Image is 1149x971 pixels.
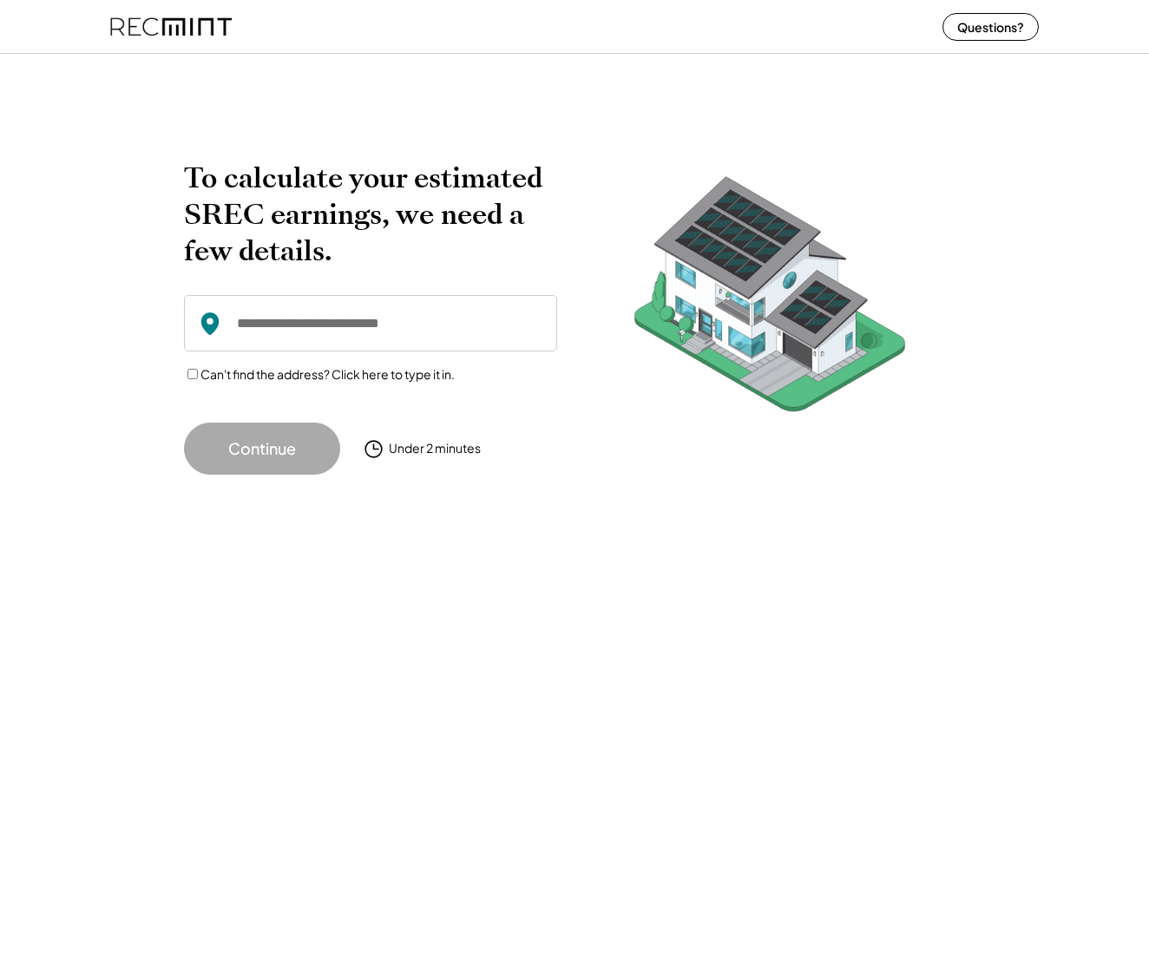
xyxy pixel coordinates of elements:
img: RecMintArtboard%207.png [601,160,939,438]
button: Continue [184,423,340,475]
h2: To calculate your estimated SREC earnings, we need a few details. [184,160,557,269]
img: recmint-logotype%403x%20%281%29.jpeg [110,3,232,49]
div: Under 2 minutes [389,440,481,457]
button: Questions? [942,13,1039,41]
label: Can't find the address? Click here to type it in. [200,366,455,382]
